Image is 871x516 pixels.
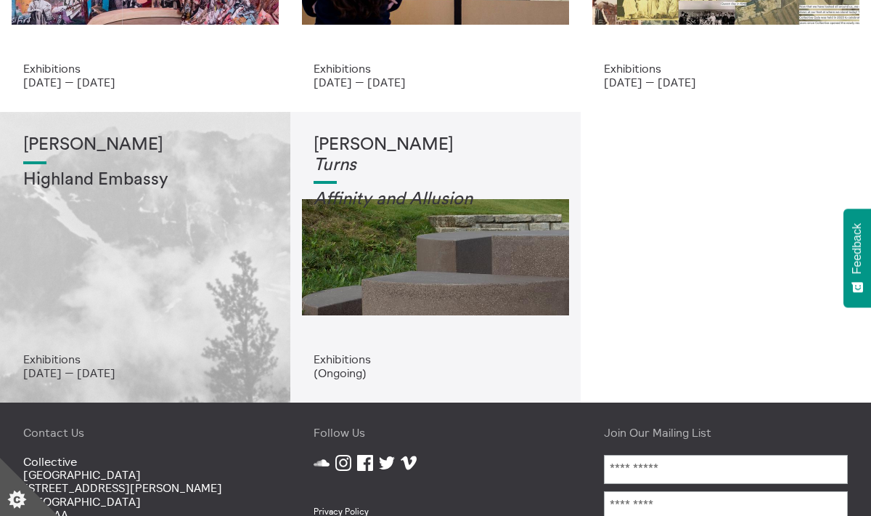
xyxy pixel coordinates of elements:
[23,366,267,379] p: [DATE] — [DATE]
[604,62,848,75] p: Exhibitions
[23,135,267,156] h1: [PERSON_NAME]
[314,366,557,379] p: (Ongoing)
[23,62,267,75] p: Exhibitions
[314,76,557,89] p: [DATE] — [DATE]
[851,223,864,274] span: Feedback
[23,76,267,89] p: [DATE] — [DATE]
[314,156,356,174] em: Turns
[314,352,557,366] p: Exhibitions
[843,209,871,307] button: Feedback - Show survey
[23,426,267,439] h4: Contact Us
[314,426,557,439] h4: Follow Us
[290,112,581,403] a: Turns2 [PERSON_NAME]Turns Affinity and Allusion Exhibitions (Ongoing)
[604,76,848,89] p: [DATE] — [DATE]
[314,190,453,208] em: Affinity and Allusi
[23,352,267,366] p: Exhibitions
[604,426,848,439] h4: Join Our Mailing List
[23,170,267,190] h2: Highland Embassy
[453,190,473,208] em: on
[314,135,557,175] h1: [PERSON_NAME]
[314,62,557,75] p: Exhibitions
